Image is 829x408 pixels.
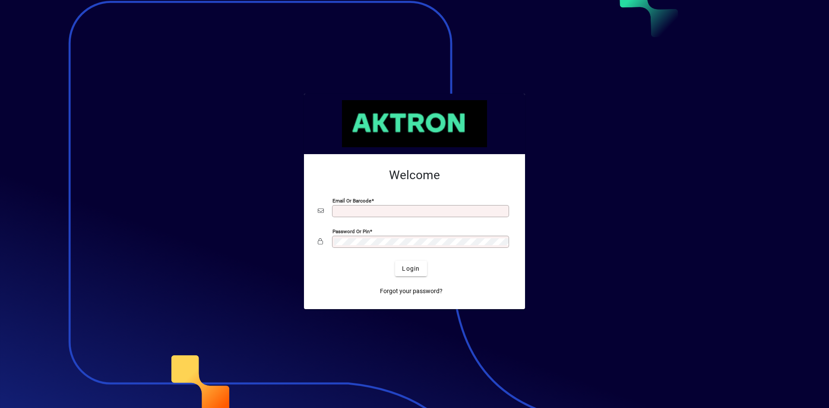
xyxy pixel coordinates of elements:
button: Login [395,261,427,276]
mat-label: Password or Pin [332,228,370,234]
span: Forgot your password? [380,287,443,296]
mat-label: Email or Barcode [332,198,371,204]
a: Forgot your password? [377,283,446,299]
h2: Welcome [318,168,511,183]
span: Login [402,264,420,273]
